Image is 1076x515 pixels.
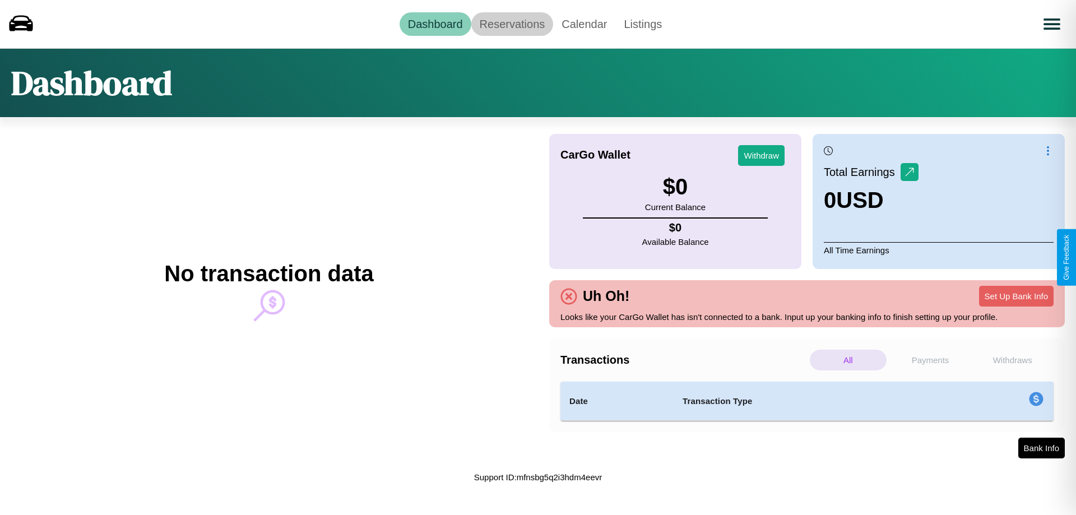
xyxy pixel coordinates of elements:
h3: 0 USD [824,188,919,213]
a: Listings [615,12,670,36]
h2: No transaction data [164,261,373,286]
a: Calendar [553,12,615,36]
p: Looks like your CarGo Wallet has isn't connected to a bank. Input up your banking info to finish ... [560,309,1054,324]
button: Bank Info [1018,438,1065,458]
button: Withdraw [738,145,785,166]
p: All Time Earnings [824,242,1054,258]
p: All [810,350,887,370]
h4: Transaction Type [683,395,937,408]
p: Withdraws [974,350,1051,370]
h4: $ 0 [642,221,709,234]
button: Set Up Bank Info [979,286,1054,307]
h1: Dashboard [11,60,172,106]
button: Open menu [1036,8,1068,40]
h4: CarGo Wallet [560,149,630,161]
p: Available Balance [642,234,709,249]
h3: $ 0 [645,174,706,199]
p: Total Earnings [824,162,901,182]
a: Reservations [471,12,554,36]
p: Current Balance [645,199,706,215]
h4: Uh Oh! [577,288,635,304]
p: Support ID: mfnsbg5q2i3hdm4eevr [474,470,602,485]
div: Give Feedback [1063,235,1070,280]
a: Dashboard [400,12,471,36]
table: simple table [560,382,1054,421]
p: Payments [892,350,969,370]
h4: Date [569,395,665,408]
h4: Transactions [560,354,807,366]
